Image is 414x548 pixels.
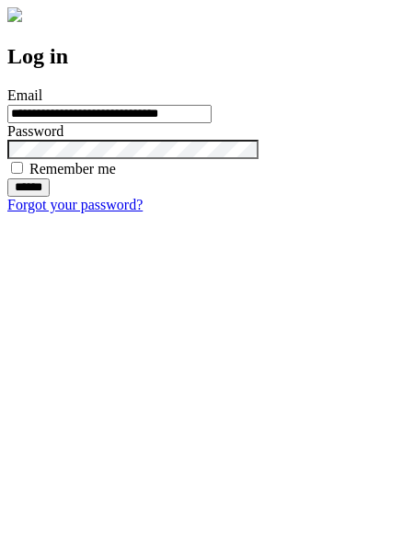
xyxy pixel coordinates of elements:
img: logo-4e3dc11c47720685a147b03b5a06dd966a58ff35d612b21f08c02c0306f2b779.png [7,7,22,22]
h2: Log in [7,44,407,69]
a: Forgot your password? [7,197,143,212]
label: Password [7,123,63,139]
label: Email [7,87,42,103]
label: Remember me [29,161,116,177]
